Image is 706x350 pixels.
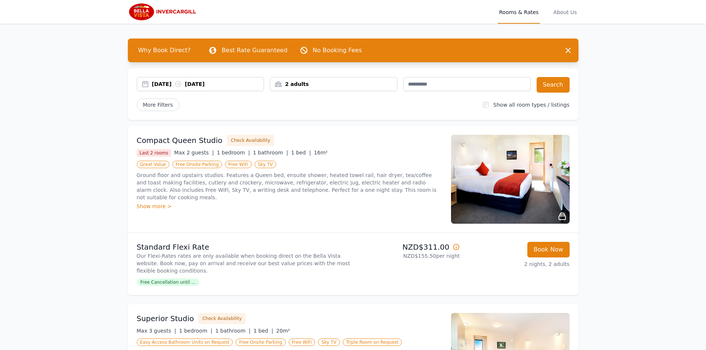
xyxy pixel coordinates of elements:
button: Check Availability [227,135,274,146]
p: Best Rate Guaranteed [222,46,287,55]
span: 20m² [276,328,290,334]
p: NZD$311.00 [356,242,460,252]
span: Why Book Direct? [132,43,197,58]
p: NZD$155.50 per night [356,252,460,260]
span: 1 bed | [253,328,273,334]
h3: Compact Queen Studio [137,135,223,146]
span: 1 bedroom | [179,328,212,334]
span: Max 3 guests | [137,328,176,334]
span: 1 bathroom | [215,328,251,334]
span: Free WiFi [225,161,252,168]
span: Free Onsite Parking [236,339,285,346]
span: Free Onsite Parking [172,161,222,168]
span: Triple Room on Request [343,339,402,346]
span: Max 2 guests | [174,150,214,156]
p: Standard Flexi Rate [137,242,350,252]
p: Ground floor and upstairs studios. Features a Queen bed, ensuite shower, heated towel rail, hair ... [137,171,442,201]
p: 2 nights, 2 adults [466,260,570,268]
span: Last 2 rooms [137,149,172,157]
img: Bella Vista Invercargill [128,3,199,21]
span: Easy Access Bathroom Units on Request [137,339,233,346]
button: Check Availability [198,313,246,324]
span: Free WiFi [289,339,315,346]
span: More Filters [137,99,179,111]
span: Sky TV [255,161,276,168]
span: Free Cancellation until ... [137,279,199,286]
h3: Superior Studio [137,313,194,324]
span: 1 bathroom | [253,150,288,156]
p: No Booking Fees [313,46,362,55]
label: Show all room types / listings [493,102,569,108]
span: 16m² [314,150,328,156]
span: 1 bedroom | [217,150,250,156]
p: Our Flexi-Rates rates are only available when booking direct on the Bella Vista website. Book now... [137,252,350,274]
button: Search [537,77,570,93]
button: Book Now [527,242,570,257]
div: [DATE] [DATE] [152,80,264,88]
span: 1 bed | [291,150,311,156]
div: 2 adults [270,80,397,88]
span: Great Value [137,161,169,168]
div: Show more > [137,203,442,210]
span: Sky TV [318,339,340,346]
